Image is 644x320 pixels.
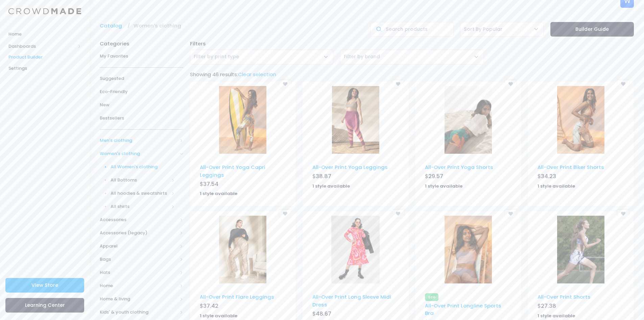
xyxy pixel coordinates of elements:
a: All-Over Print Yoga Capri Leggings [200,164,265,178]
a: All-Over Print Flare Leggings [200,293,274,300]
a: Clear selection [238,71,276,78]
span: 27.38 [541,302,556,310]
span: Women's clothing [100,150,177,157]
strong: 1 style available [200,313,237,319]
span: Home [100,282,177,289]
div: $ [538,172,624,182]
span: Eco [425,293,438,301]
div: $ [312,310,399,319]
span: Product Builder [8,54,81,61]
a: View Store [5,278,84,293]
span: All Bottoms [111,177,169,184]
input: Search products [370,22,454,37]
div: $ [200,180,286,190]
span: Dashboards [8,43,75,50]
a: New [100,99,183,112]
div: Showing 46 results: [187,71,637,78]
span: Sort By Popular [460,22,544,37]
span: Men's clothing [100,137,177,144]
div: Categories [100,37,183,47]
span: Filter by print type [194,53,239,60]
a: Eco-Friendly [100,85,183,99]
span: Learning Center [25,302,65,308]
a: Suggested [100,72,183,85]
strong: 1 style available [538,183,575,189]
strong: 1 style available [312,183,350,189]
span: All hoodies & sweatshirts [111,190,169,197]
a: All-Over Print Yoga Leggings [312,164,388,171]
strong: 1 style available [538,313,575,319]
div: $ [538,302,624,312]
a: My Favorites [100,50,183,63]
span: Filter by print type [190,50,334,64]
span: 29.57 [428,172,443,180]
strong: 1 style available [425,183,462,189]
a: All-Over Print Longline Sports Bra [425,302,501,317]
span: View Store [31,282,58,289]
div: $ [312,172,399,182]
img: Logo [8,8,81,15]
a: All-Over Print Long Sleeve Midi Dress [312,293,391,308]
div: $ [425,172,511,182]
span: My Favorites [100,53,183,60]
span: Kids' & youth clothing [100,309,177,316]
a: Catalog [100,22,125,29]
div: Filters [187,40,637,47]
span: Sort By Popular [464,26,502,33]
span: Home [8,31,81,38]
a: Bestsellers [100,112,183,125]
span: Home & living [100,296,177,302]
div: $ [200,302,286,312]
a: All-Over Print Biker Shorts [538,164,604,171]
a: All Women's clothing [91,161,183,174]
strong: 1 style available [200,190,237,197]
span: 37.42 [203,302,218,310]
span: Suggested [100,75,183,82]
span: Eco-Friendly [100,88,183,95]
span: Accessories [100,216,177,223]
span: All Women's clothing [111,164,175,170]
a: Builder Guide [550,22,634,37]
span: 38.87 [316,172,331,180]
span: 37.54 [203,180,218,188]
span: Bestsellers [100,115,183,122]
span: All shirts [111,203,169,210]
span: Filter by brand [344,53,380,60]
span: New [100,102,183,108]
span: Filter by brand [340,50,484,64]
a: All-Over Print Yoga Shorts [425,164,493,171]
span: Apparel [100,243,177,250]
span: Accessories (legacy) [100,230,177,236]
span: Bags [100,256,177,263]
a: Women's clothing [134,22,185,29]
span: 48.67 [316,310,331,318]
a: Learning Center [5,298,84,313]
span: Settings [8,65,81,72]
span: 34.23 [541,172,556,180]
a: All-Over Print Shorts [538,293,591,300]
span: Hats [100,269,177,276]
